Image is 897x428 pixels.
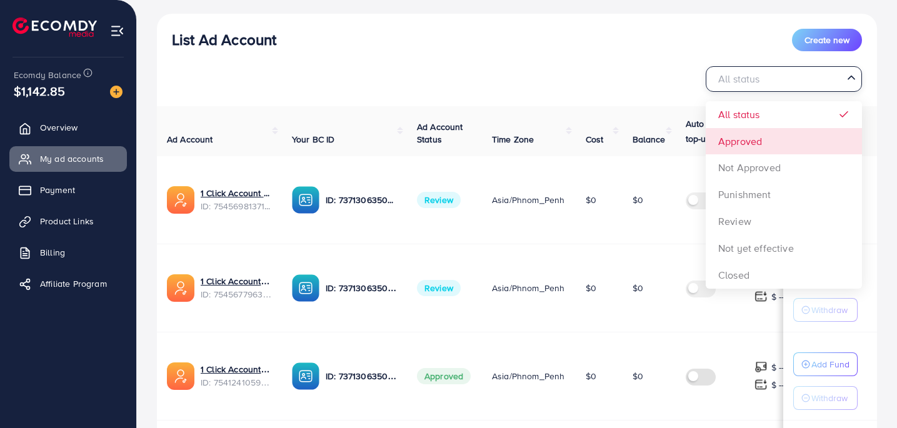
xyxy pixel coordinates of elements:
input: Search for option [711,69,842,89]
span: $0 [586,194,596,206]
button: Withdraw [793,298,858,322]
p: $ --- [771,360,787,375]
span: ID: 7545698137101402120 [201,200,272,212]
a: 1 Click Account 128 [201,275,272,287]
span: Billing [40,246,65,259]
span: ID: 7545677963602509825 [201,288,272,301]
a: Billing [9,240,127,265]
img: top-up amount [754,290,768,303]
p: $ --- [771,289,787,304]
p: ID: 7371306350615248913 [326,369,397,384]
img: ic-ads-acc.e4c84228.svg [167,186,194,214]
span: Overview [40,121,78,134]
span: Product Links [40,215,94,227]
span: $0 [586,370,596,382]
p: ID: 7371306350615248913 [326,281,397,296]
p: ID: 7371306350615248913 [326,192,397,207]
span: Asia/Phnom_Penh [492,282,564,294]
p: Withdraw [811,302,848,317]
span: Create new [804,34,849,46]
li: All status [706,101,862,128]
img: logo [13,17,97,37]
span: $0 [633,194,643,206]
button: Add Fund [793,352,858,376]
li: Punishment [706,181,862,208]
span: $0 [586,282,596,294]
span: Ad Account [167,133,213,146]
div: <span class='underline'>1 Click Account 127</span></br>7541241059532472321 [201,363,272,389]
span: Ecomdy Balance [14,69,81,81]
a: 1 Click Account 127 [201,363,272,376]
span: Asia/Phnom_Penh [492,194,564,206]
span: Balance [633,133,666,146]
iframe: Chat [844,372,888,419]
img: top-up amount [754,361,768,374]
span: Asia/Phnom_Penh [492,370,564,382]
span: Approved [417,368,471,384]
li: Not yet effective [706,235,862,262]
p: $ --- [771,377,787,392]
button: Withdraw [793,386,858,410]
p: Auto top-up [686,116,722,146]
span: Review [417,192,461,208]
p: Withdraw [811,391,848,406]
span: Your BC ID [292,133,335,146]
span: My ad accounts [40,152,104,165]
a: My ad accounts [9,146,127,171]
img: ic-ads-acc.e4c84228.svg [167,362,194,390]
a: Product Links [9,209,127,234]
span: $0 [633,370,643,382]
img: image [110,86,123,98]
span: Cost [586,133,604,146]
img: ic-ba-acc.ded83a64.svg [292,274,319,302]
span: Affiliate Program [40,277,107,290]
img: menu [110,24,124,38]
img: ic-ba-acc.ded83a64.svg [292,362,319,390]
a: Affiliate Program [9,271,127,296]
img: ic-ads-acc.e4c84228.svg [167,274,194,302]
li: Review [706,208,862,235]
img: top-up amount [754,378,768,391]
div: Search for option [706,66,862,92]
a: Payment [9,177,127,202]
p: Add Fund [811,357,849,372]
a: 1 Click Account 129 [201,187,272,199]
span: Ad Account Status [417,121,463,146]
span: Payment [40,184,75,196]
h3: List Ad Account [172,31,276,49]
li: Approved [706,128,862,155]
a: Overview [9,115,127,140]
li: Closed [706,262,862,289]
span: ID: 7541241059532472321 [201,376,272,389]
span: Review [417,280,461,296]
span: $0 [633,282,643,294]
span: Time Zone [492,133,534,146]
div: <span class='underline'>1 Click Account 129</span></br>7545698137101402120 [201,187,272,212]
span: $1,142.85 [14,82,65,100]
button: Create new [792,29,862,51]
div: <span class='underline'>1 Click Account 128</span></br>7545677963602509825 [201,275,272,301]
img: ic-ba-acc.ded83a64.svg [292,186,319,214]
li: Not Approved [706,154,862,181]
